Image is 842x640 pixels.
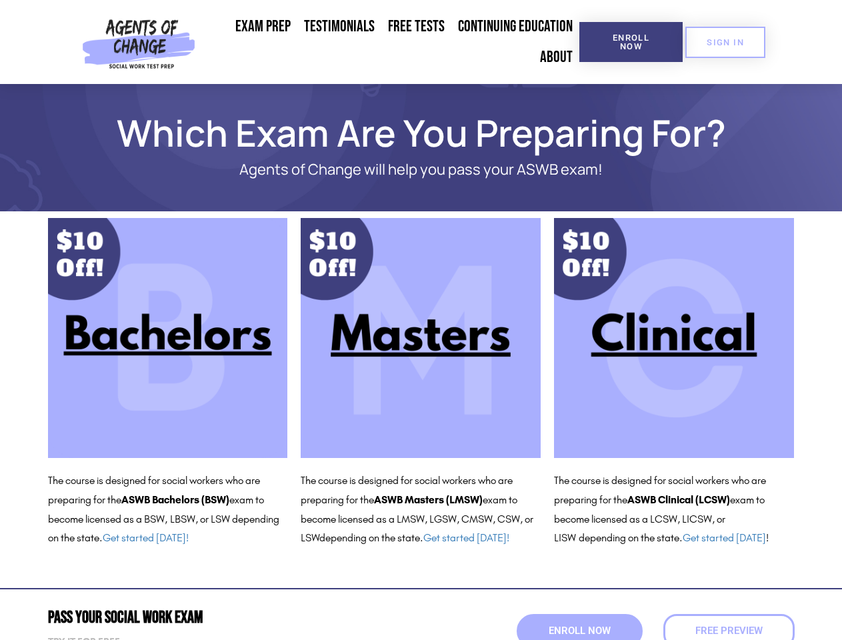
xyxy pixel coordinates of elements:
a: Exam Prep [229,11,297,42]
span: depending on the state. [319,531,509,544]
a: Free Tests [381,11,451,42]
a: Testimonials [297,11,381,42]
span: depending on the state [579,531,679,544]
span: SIGN IN [707,38,744,47]
b: ASWB Masters (LMSW) [374,493,483,506]
b: ASWB Clinical (LCSW) [627,493,730,506]
span: Enroll Now [601,33,661,51]
p: Agents of Change will help you pass your ASWB exam! [95,161,748,178]
p: The course is designed for social workers who are preparing for the exam to become licensed as a ... [301,471,541,548]
a: About [533,42,579,73]
a: SIGN IN [685,27,765,58]
b: ASWB Bachelors (BSW) [121,493,229,506]
a: Continuing Education [451,11,579,42]
h1: Which Exam Are You Preparing For? [41,117,801,148]
a: Enroll Now [579,22,683,62]
nav: Menu [201,11,579,73]
span: Enroll Now [549,626,611,636]
h2: Pass Your Social Work Exam [48,609,415,626]
span: Free Preview [695,626,763,636]
p: The course is designed for social workers who are preparing for the exam to become licensed as a ... [48,471,288,548]
a: Get started [DATE]! [423,531,509,544]
span: . ! [679,531,769,544]
p: The course is designed for social workers who are preparing for the exam to become licensed as a ... [554,471,794,548]
a: Get started [DATE]! [103,531,189,544]
a: Get started [DATE] [683,531,766,544]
